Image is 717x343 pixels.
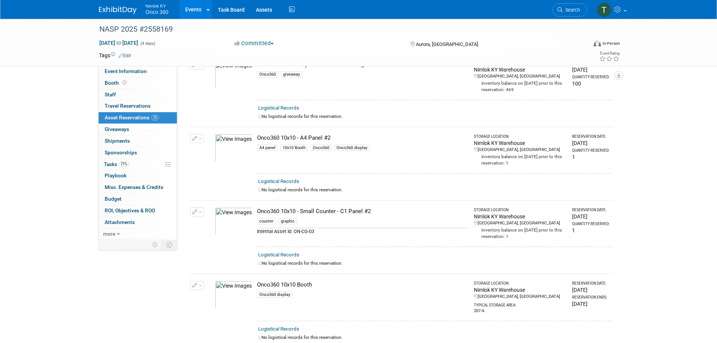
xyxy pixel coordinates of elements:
span: Booth not reserved yet [121,80,128,85]
span: Playbook [105,172,126,178]
div: 1 [572,153,609,161]
div: Typical Storage Area: [474,300,566,308]
div: Internal Asset Id: ON-CG-03 [257,228,467,235]
img: View Images [215,207,252,236]
div: 100 [572,80,609,87]
a: Misc. Expenses & Credits [99,182,177,193]
span: 71% [119,161,129,167]
span: Misc. Expenses & Credits [105,184,163,190]
div: Storage Location: [474,281,566,286]
div: No logistical records for this reservation. [258,260,610,267]
span: Budget [105,196,122,202]
div: Quantity Reserved: [572,221,609,227]
div: No logistical records for this reservation. [258,113,610,120]
a: Travel Reservations [99,101,177,112]
a: Logistical Records [258,252,299,258]
div: graphic [279,218,297,225]
span: Search [563,7,580,13]
div: No logistical records for this reservation. [258,334,610,341]
img: View Images [215,134,252,162]
div: [DATE] [572,300,609,308]
div: 10x10 Booth [280,145,308,151]
a: Search [553,3,587,17]
div: Event Format [543,39,620,50]
span: Asset Reservations [105,114,159,120]
span: Attachments [105,219,135,225]
div: Nimlok KY Warehouse [474,66,566,73]
div: Onco360 [257,71,278,78]
a: Edit [119,53,131,58]
div: [DATE] [572,213,609,220]
div: Storage Location: [474,207,566,213]
button: Committed [232,40,277,47]
div: [DATE] [572,139,609,147]
div: Inventory balance on [DATE] prior to this reservation: 1 [474,226,566,240]
div: Quantity Reserved: [572,148,609,153]
div: Reservation Ends: [572,295,609,300]
div: No logistical records for this reservation. [258,187,610,193]
span: (4 days) [140,41,155,46]
span: Event Information [105,68,147,74]
span: Tasks [104,161,129,167]
div: Inventory balance on [DATE] prior to this reservation: 469 [474,79,566,93]
div: Onco360 display [334,145,370,151]
div: Onco360 [311,145,332,151]
div: In-Person [602,41,620,46]
div: Nimlok KY Warehouse [474,139,566,147]
div: NASP 2025 #2558169 [97,23,576,36]
span: Shipments [105,138,130,144]
span: Giveaways [105,126,129,132]
td: Toggle Event Tabs [161,240,177,250]
div: 207-A [474,308,566,314]
a: Logistical Records [258,178,299,184]
div: Event Rating [599,52,620,55]
span: 25 [151,115,159,120]
div: giveaway [281,71,302,78]
a: Asset Reservations25 [99,112,177,123]
span: Aurora, [GEOGRAPHIC_DATA] [416,41,478,47]
td: Personalize Event Tab Strip [149,240,162,250]
a: Logistical Records [258,326,299,332]
span: [DATE] [DATE] [99,40,139,46]
div: Onco360 10x10 Booth [257,281,467,289]
span: Travel Reservations [105,103,151,109]
span: Onco 360 [146,9,169,15]
span: Booth [105,80,128,86]
div: Onco360 10x10 - Small Counter - C1 Panel #2 [257,207,467,215]
div: [GEOGRAPHIC_DATA], [GEOGRAPHIC_DATA] [474,294,566,300]
span: Sponsorships [105,149,137,155]
a: Logistical Records [258,105,299,111]
img: View Images [215,281,252,309]
a: Staff [99,89,177,101]
div: Reservation Date: [572,134,609,139]
span: more [103,231,115,237]
a: more [99,229,177,240]
div: [GEOGRAPHIC_DATA], [GEOGRAPHIC_DATA] [474,73,566,79]
div: Storage Location: [474,134,566,139]
div: Reservation Date: [572,207,609,213]
div: Nimlok KY Warehouse [474,286,566,294]
div: Nimlok KY Warehouse [474,213,566,220]
a: Event Information [99,66,177,77]
div: [DATE] [572,66,609,73]
img: Tim Bugaile [597,3,611,17]
div: Inventory balance on [DATE] prior to this reservation: 1 [474,153,566,166]
span: to [115,40,122,46]
a: Attachments [99,217,177,228]
a: Sponsorships [99,147,177,159]
div: Quantity Reserved: [572,75,609,80]
span: Nimlok KY [146,2,169,9]
a: Budget [99,194,177,205]
img: View Images [215,61,252,89]
div: A4 panel [257,145,278,151]
div: [DATE] [572,286,609,294]
a: ROI, Objectives & ROO [99,205,177,216]
td: Tags [99,52,131,59]
div: Reservation Date: [572,281,609,286]
span: ROI, Objectives & ROO [105,207,155,213]
span: Staff [105,91,116,98]
div: counter [257,218,276,225]
img: ExhibitDay [99,6,137,14]
a: Tasks71% [99,159,177,170]
div: 1 [572,227,609,234]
